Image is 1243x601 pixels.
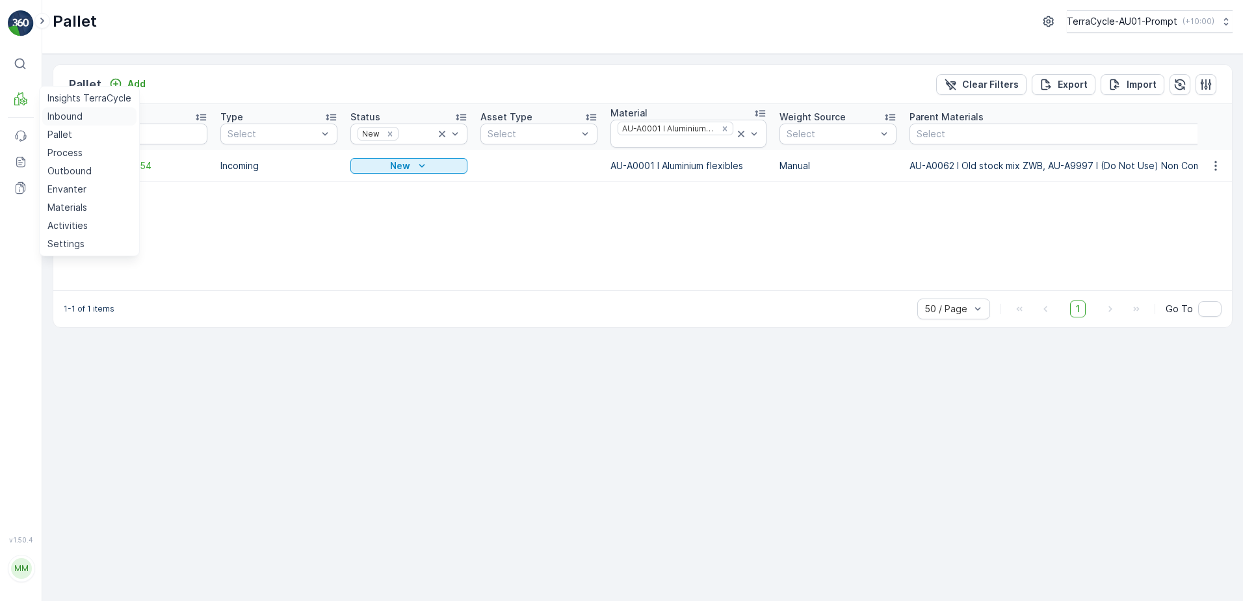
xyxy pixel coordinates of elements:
span: 0 kg [73,321,92,332]
div: AU-A0001 I Aluminium flexibles [618,122,716,135]
span: Arrive Date : [11,235,69,246]
p: Status [350,111,380,124]
a: Pallet #22954 [90,159,207,172]
span: 1 [1070,300,1086,317]
p: Weight Source [779,111,846,124]
input: Search [90,124,207,144]
p: Asset Type [480,111,532,124]
p: Pallet [69,75,101,94]
p: Select [228,127,317,140]
p: TerraCycle-AU01-Prompt [1067,15,1177,28]
div: Remove New [383,128,397,139]
span: [DATE] [69,235,99,246]
button: Clear Filters [936,74,1027,95]
p: Parent Materials [909,111,984,124]
p: Select [488,127,577,140]
p: Type [220,111,243,124]
div: Remove AU-A0001 I Aluminium flexibles [718,124,732,134]
p: 1-1 of 1 items [64,304,114,314]
div: New [358,127,382,140]
p: ( +10:00 ) [1183,16,1214,27]
span: Go To [1166,302,1193,315]
button: New [350,158,467,174]
p: 01993126509999989136LJ8503456901000650308 [483,11,758,27]
p: Add [127,77,146,90]
button: MM [8,546,34,591]
p: Select [787,127,876,140]
span: Material Type : [11,278,80,289]
span: AU-PI0020 I Water filters [80,278,194,289]
button: Import [1101,74,1164,95]
p: Import [1127,78,1157,91]
span: Net Amount : [11,299,72,310]
button: TerraCycle-AU01-Prompt(+10:00) [1067,10,1233,33]
p: Incoming [220,159,337,172]
button: Add [104,76,151,92]
p: Material [610,107,648,120]
span: 1 kg [73,256,91,267]
span: 01993126509999989136LJ8503456901000650308 [43,213,272,224]
span: Name : [11,213,43,224]
p: Manual [779,159,896,172]
p: Export [1058,78,1088,91]
img: logo [8,10,34,36]
span: First Weight : [11,256,73,267]
span: 1 kg [72,299,90,310]
p: New [390,159,410,172]
p: AU-A0001 I Aluminium flexibles [610,159,766,172]
span: Last Weight : [11,321,73,332]
div: MM [11,558,32,579]
p: Pallet [53,11,97,32]
button: Export [1032,74,1095,95]
p: Clear Filters [962,78,1019,91]
span: v 1.50.4 [8,536,34,544]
